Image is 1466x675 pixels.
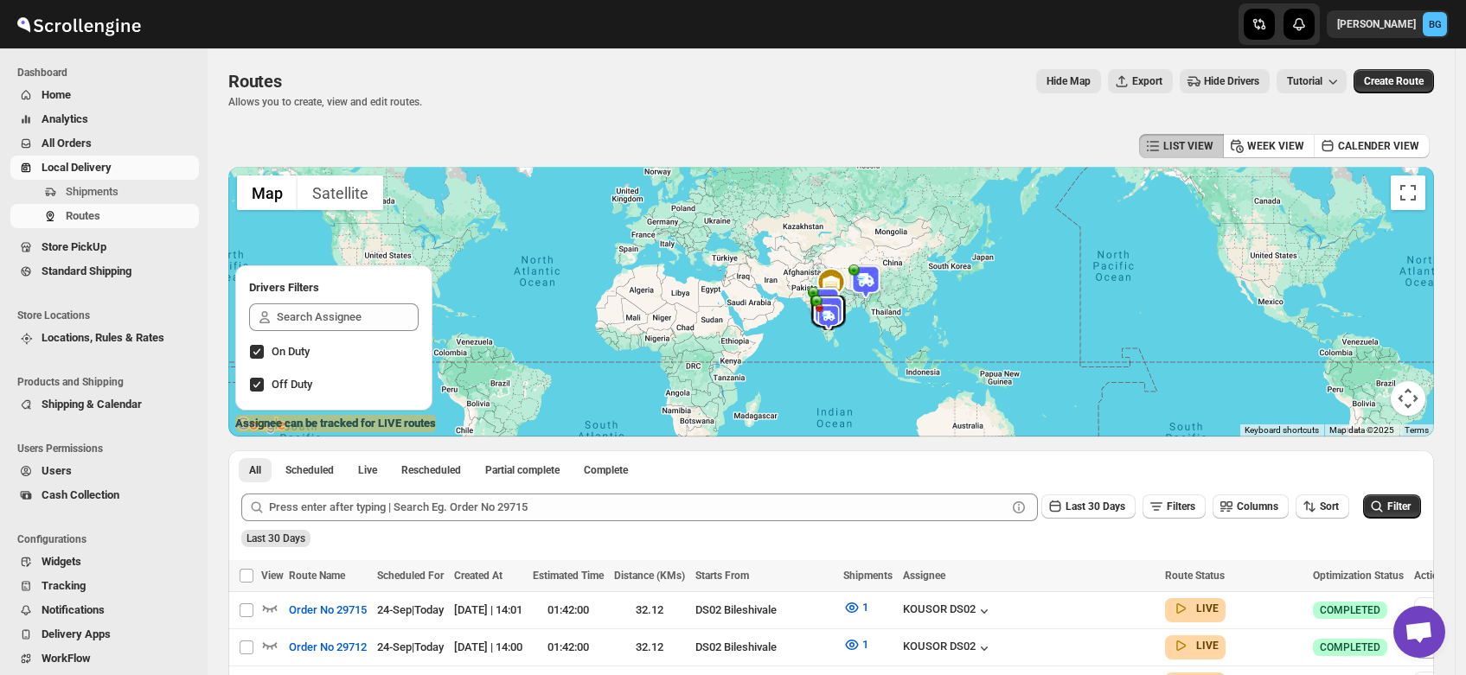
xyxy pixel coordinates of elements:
button: Notifications [10,598,199,622]
p: [PERSON_NAME] [1337,17,1416,31]
span: WEEK VIEW [1247,139,1304,153]
span: All Orders [42,137,92,150]
span: Filter [1387,500,1411,513]
span: Store PickUp [42,240,106,253]
button: Home [10,83,199,107]
button: Shipments [10,180,199,204]
span: Home [42,88,71,101]
span: Routes [228,71,282,92]
button: Show street map [237,175,298,210]
span: Routes [66,209,100,222]
div: [DATE] | 14:00 [454,639,522,656]
span: Last 30 Days [246,532,305,544]
div: DS02 Bileshivale [695,639,833,656]
div: DS02 Bileshivale [695,602,833,619]
a: Open this area in Google Maps (opens a new window) [233,414,290,436]
button: Filters [1143,494,1206,519]
button: Tutorial [1277,69,1347,93]
span: Rescheduled [401,463,461,477]
span: All [249,463,261,477]
span: Brajesh Giri [1423,12,1447,36]
button: Hide Drivers [1180,69,1270,93]
span: Tutorial [1287,75,1322,87]
span: Shipments [843,570,893,582]
span: Live [358,463,377,477]
button: Sort [1296,494,1349,519]
span: Scheduled [285,463,334,477]
h2: Drivers Filters [249,279,419,296]
span: Off Duty [272,378,312,391]
button: Order No 29712 [278,634,377,661]
input: Press enter after typing | Search Eg. Order No 29715 [269,494,1007,521]
span: Create Route [1364,74,1424,88]
div: 32.12 [614,639,685,656]
span: Widgets [42,555,81,568]
span: Complete [584,463,628,477]
span: Shipments [66,185,118,198]
button: 1 [833,631,879,659]
span: Order No 29715 [289,602,367,619]
span: Sort [1320,500,1339,513]
span: Assignee [903,570,945,582]
span: Tracking [42,579,86,592]
text: BG [1429,19,1442,30]
button: Map action label [1036,69,1101,93]
span: Estimated Time [533,570,604,582]
div: [DATE] | 14:01 [454,602,522,619]
span: Starts From [695,570,749,582]
span: Dashboard [17,66,199,80]
span: Configurations [17,532,199,546]
span: Scheduled For [377,570,444,582]
span: Users [42,464,72,477]
span: COMPLETED [1320,603,1380,617]
span: Hide Drivers [1204,74,1259,88]
span: Store Locations [17,309,199,322]
button: Delivery Apps [10,622,199,646]
button: Keyboard shortcuts [1245,424,1319,436]
button: Locations, Rules & Rates [10,326,199,350]
span: 1 [862,601,868,614]
span: 1 [862,638,868,651]
img: ScrollEngine [14,3,144,46]
span: Cash Collection [42,488,119,501]
button: KOUSOR DS02 [903,640,993,657]
button: Filter [1363,494,1421,519]
button: LIVE [1172,600,1219,617]
img: Google [233,414,290,436]
span: Last 30 Days [1066,500,1125,513]
button: 1 [833,594,879,621]
div: Open chat [1393,606,1445,658]
button: Shipping & Calendar [10,392,199,417]
span: Shipping & Calendar [42,398,142,411]
button: LIVE [1172,637,1219,654]
button: WEEK VIEW [1223,134,1315,158]
button: Last 30 Days [1041,494,1136,519]
span: WorkFlow [42,652,91,665]
button: Tracking [10,574,199,598]
button: All Orders [10,131,199,156]
button: Create Route [1354,69,1434,93]
button: Map camera controls [1391,381,1425,416]
button: Toggle fullscreen view [1391,175,1425,210]
span: View [261,570,284,582]
a: Terms (opens in new tab) [1405,425,1429,435]
span: Columns [1237,500,1278,513]
span: Filters [1167,500,1195,513]
span: Local Delivery [42,161,112,174]
button: Analytics [10,107,199,131]
span: 24-Sep | Today [377,603,444,616]
p: Allows you to create, view and edit routes. [228,95,422,109]
div: 32.12 [614,602,685,619]
button: All routes [239,458,272,482]
span: 24-Sep | Today [377,640,444,653]
span: On Duty [272,345,310,358]
b: LIVE [1196,602,1219,615]
span: Distance (KMs) [614,570,685,582]
span: Created At [454,570,503,582]
button: Columns [1213,494,1289,519]
span: COMPLETED [1320,640,1380,654]
div: 01:42:00 [533,639,604,656]
span: Products and Shipping [17,375,199,389]
span: Optimization Status [1313,570,1404,582]
div: 01:42:00 [533,602,604,619]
